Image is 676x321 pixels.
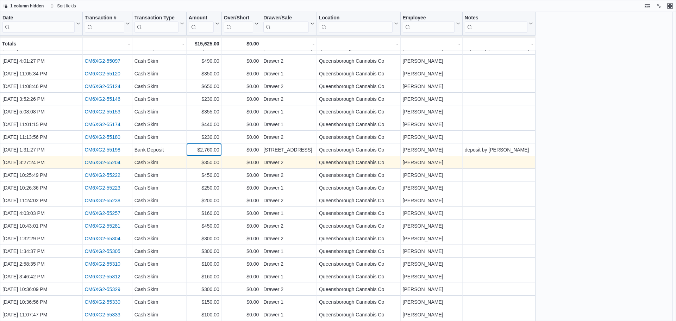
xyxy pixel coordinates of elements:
[263,196,314,205] div: Drawer 2
[224,15,253,21] div: Over/Short
[263,120,314,129] div: Drawer 1
[2,69,80,78] div: [DATE] 11:05:34 PM
[134,95,184,103] div: Cash Skim
[465,146,533,154] div: deposit by [PERSON_NAME]
[2,272,80,281] div: [DATE] 3:46:42 PM
[189,57,219,65] div: $490.00
[224,15,253,33] div: Over/Short
[224,247,259,255] div: $0.00
[85,312,120,317] a: CM6XG2-55333
[263,107,314,116] div: Drawer 1
[319,209,398,217] div: Queensborough Cannabis Co
[2,15,80,33] button: Date
[263,310,314,319] div: Drawer 1
[263,285,314,294] div: Drawer 2
[403,120,460,129] div: [PERSON_NAME]
[403,107,460,116] div: [PERSON_NAME]
[263,209,314,217] div: Drawer 1
[85,39,130,48] div: -
[134,82,184,91] div: Cash Skim
[319,272,398,281] div: Queensborough Cannabis Co
[224,82,259,91] div: $0.00
[189,234,219,243] div: $300.00
[465,15,527,33] div: Notes
[189,82,219,91] div: $650.00
[189,260,219,268] div: $100.00
[319,234,398,243] div: Queensborough Cannabis Co
[189,15,219,33] button: Amount
[403,222,460,230] div: [PERSON_NAME]
[263,247,314,255] div: Drawer 1
[224,171,259,179] div: $0.00
[403,196,460,205] div: [PERSON_NAME]
[189,133,219,141] div: $230.00
[134,298,184,306] div: Cash Skim
[189,158,219,167] div: $350.00
[189,272,219,281] div: $160.00
[319,171,398,179] div: Queensborough Cannabis Co
[2,15,75,21] div: Date
[2,184,80,192] div: [DATE] 10:26:36 PM
[403,39,460,48] div: -
[263,184,314,192] div: Drawer 1
[189,209,219,217] div: $160.00
[403,69,460,78] div: [PERSON_NAME]
[85,109,120,115] a: CM6XG2-55153
[263,171,314,179] div: Drawer 2
[134,234,184,243] div: Cash Skim
[2,107,80,116] div: [DATE] 5:08:08 PM
[134,15,179,33] div: Transaction Type
[319,107,398,116] div: Queensborough Cannabis Co
[319,39,398,48] div: -
[2,171,80,179] div: [DATE] 10:25:49 PM
[224,184,259,192] div: $0.00
[47,2,79,10] button: Sort fields
[189,298,219,306] div: $150.00
[319,260,398,268] div: Queensborough Cannabis Co
[189,184,219,192] div: $250.00
[263,82,314,91] div: Drawer 2
[85,15,130,33] button: Transaction #
[134,272,184,281] div: Cash Skim
[2,120,80,129] div: [DATE] 11:01:15 PM
[134,120,184,129] div: Cash Skim
[85,172,120,178] a: CM6XG2-55222
[189,39,219,48] div: $15,625.00
[85,84,120,89] a: CM6XG2-55124
[134,209,184,217] div: Cash Skim
[134,57,184,65] div: Cash Skim
[85,185,120,191] a: CM6XG2-55223
[189,285,219,294] div: $300.00
[85,274,120,279] a: CM6XG2-55312
[224,260,259,268] div: $0.00
[403,95,460,103] div: [PERSON_NAME]
[2,158,80,167] div: [DATE] 3:27:24 PM
[224,120,259,129] div: $0.00
[403,82,460,91] div: [PERSON_NAME]
[85,147,120,153] a: CM6XG2-55198
[85,223,120,229] a: CM6XG2-55281
[134,39,184,48] div: -
[85,15,124,33] div: Transaction # URL
[134,222,184,230] div: Cash Skim
[403,158,460,167] div: [PERSON_NAME]
[263,234,314,243] div: Drawer 2
[2,39,80,48] div: Totals
[666,2,674,10] button: Exit fullscreen
[189,146,219,154] div: $2,760.00
[224,272,259,281] div: $0.00
[134,133,184,141] div: Cash Skim
[134,69,184,78] div: Cash Skim
[224,15,259,33] button: Over/Short
[224,310,259,319] div: $0.00
[319,15,393,21] div: Location
[403,133,460,141] div: [PERSON_NAME]
[134,310,184,319] div: Cash Skim
[85,160,120,165] a: CM6XG2-55204
[224,107,259,116] div: $0.00
[189,247,219,255] div: $300.00
[189,196,219,205] div: $200.00
[263,15,309,33] div: Drawer/Safe
[319,298,398,306] div: Queensborough Cannabis Co
[403,57,460,65] div: [PERSON_NAME]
